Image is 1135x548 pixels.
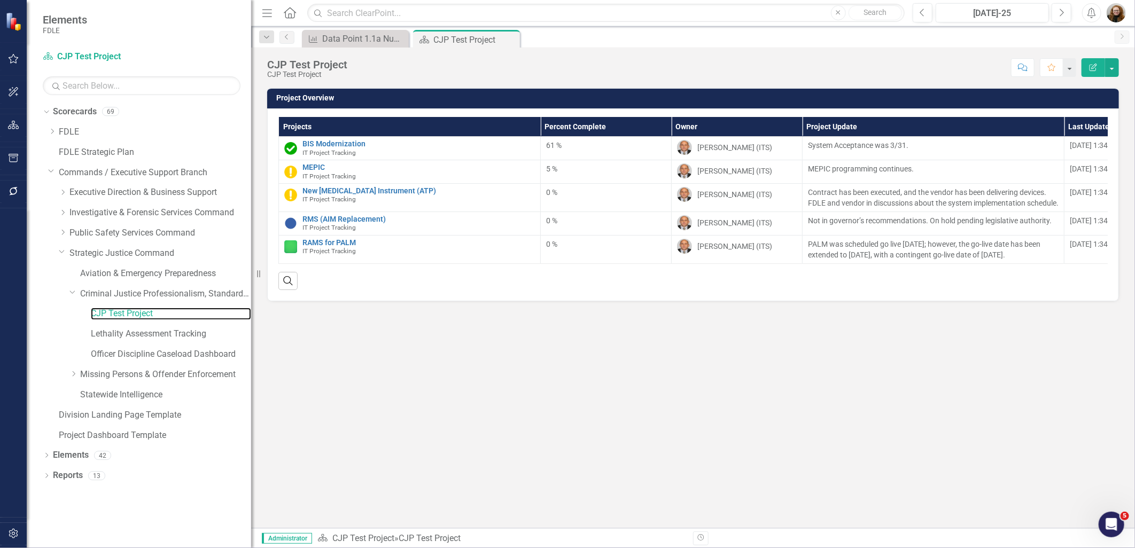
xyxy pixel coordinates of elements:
[803,235,1064,263] td: Double-Click to Edit
[541,160,672,184] td: Double-Click to Edit
[302,187,535,195] a: New [MEDICAL_DATA] Instrument (ATP)
[91,328,251,340] a: Lethality Assessment Tracking
[88,471,105,480] div: 13
[279,183,541,212] td: Double-Click to Edit Right Click for Context Menu
[59,429,251,442] a: Project Dashboard Template
[808,165,914,173] span: MEPIC programming continues.
[80,288,251,300] a: Criminal Justice Professionalism, Standards & Training Services
[672,212,803,235] td: Double-Click to Edit
[91,308,251,320] a: CJP Test Project
[94,451,111,460] div: 42
[1121,512,1129,520] span: 5
[80,369,251,381] a: Missing Persons & Offender Enforcement
[697,241,772,252] div: [PERSON_NAME] (ITS)
[302,247,356,255] span: IT Project Tracking
[677,187,692,202] img: Joey Hornsby
[1107,3,1126,22] img: Jennifer Siddoway
[284,189,297,201] img: Caution
[808,240,1040,259] span: PALM was scheduled go live [DATE]; however, the go-live date has been extended to [DATE], with a ...
[80,268,251,280] a: Aviation & Emergency Preparedness
[697,166,772,176] div: [PERSON_NAME] (ITS)
[279,137,541,160] td: Double-Click to Edit Right Click for Context Menu
[59,409,251,421] a: Division Landing Page Template
[43,26,87,35] small: FDLE
[43,51,176,63] a: CJP Test Project
[672,235,803,263] td: Double-Click to Edit
[672,137,803,160] td: Double-Click to Edit
[317,533,685,545] div: »
[43,76,240,95] input: Search Below...
[69,207,251,219] a: Investigative & Forensic Services Command
[59,146,251,159] a: FDLE Strategic Plan
[697,217,772,228] div: [PERSON_NAME] (ITS)
[541,212,672,235] td: Double-Click to Edit
[43,13,87,26] span: Elements
[302,239,535,247] a: RAMS for PALM
[279,212,541,235] td: Double-Click to Edit Right Click for Context Menu
[284,142,297,155] img: Complete
[803,212,1064,235] td: Double-Click to Edit
[332,533,394,543] a: CJP Test Project
[59,167,251,179] a: Commands / Executive Support Branch
[677,163,692,178] img: Joey Hornsby
[697,142,772,153] div: [PERSON_NAME] (ITS)
[546,187,666,198] div: 0 %
[322,32,406,45] div: Data Point 1.1a Number of existing sexual offenders upgraded to sexual predators
[672,160,803,184] td: Double-Click to Edit
[305,32,406,45] a: Data Point 1.1a Number of existing sexual offenders upgraded to sexual predators
[803,183,1064,212] td: Double-Click to Edit
[69,247,251,260] a: Strategic Justice Command
[849,5,902,20] button: Search
[541,137,672,160] td: Double-Click to Edit
[302,215,535,223] a: RMS (AIM Replacement)
[302,140,535,148] a: BIS Modernization
[803,160,1064,184] td: Double-Click to Edit
[677,239,692,254] img: Joey Hornsby
[53,449,89,461] a: Elements
[541,235,672,263] td: Double-Click to Edit
[267,59,347,71] div: CJP Test Project
[399,533,461,543] div: CJP Test Project
[267,71,347,79] div: CJP Test Project
[541,183,672,212] td: Double-Click to Edit
[53,469,83,482] a: Reports
[284,166,297,178] img: Caution
[69,227,251,239] a: Public Safety Services Command
[677,215,692,230] img: Joey Hornsby
[69,186,251,199] a: Executive Direction & Business Support
[808,216,1052,225] span: Not in governor’s recommendations. On hold pending legislative authority.
[284,240,297,253] img: Proceeding as Planned
[302,195,356,203] span: IT Project Tracking
[53,106,97,118] a: Scorecards
[80,389,251,401] a: Statewide Intelligence
[433,33,517,46] div: CJP Test Project
[302,163,535,171] a: MEPIC
[697,189,772,200] div: [PERSON_NAME] (ITS)
[808,188,1059,207] span: Contract has been executed, and the vendor has been delivering devices. FDLE and vendor in discus...
[302,173,356,180] span: IT Project Tracking
[5,12,24,31] img: ClearPoint Strategy
[546,163,666,174] div: 5 %
[546,215,666,226] div: 0 %
[677,140,692,155] img: Joey Hornsby
[91,348,251,361] a: Officer Discipline Caseload Dashboard
[803,137,1064,160] td: Double-Click to Edit
[279,235,541,263] td: Double-Click to Edit Right Click for Context Menu
[262,533,312,544] span: Administrator
[546,239,666,249] div: 0 %
[939,7,1045,20] div: [DATE]-25
[102,107,119,116] div: 69
[302,149,356,156] span: IT Project Tracking
[59,126,251,138] a: FDLE
[864,8,887,17] span: Search
[1099,512,1124,537] iframe: Intercom live chat
[808,141,908,150] span: System Acceptance was 3/31.
[672,183,803,212] td: Double-Click to Edit
[307,4,905,22] input: Search ClearPoint...
[279,160,541,184] td: Double-Click to Edit Right Click for Context Menu
[302,224,356,231] span: IT Project Tracking
[546,140,666,151] div: 61 %
[276,94,1114,102] h3: Project Overview
[284,217,297,230] img: Informational Data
